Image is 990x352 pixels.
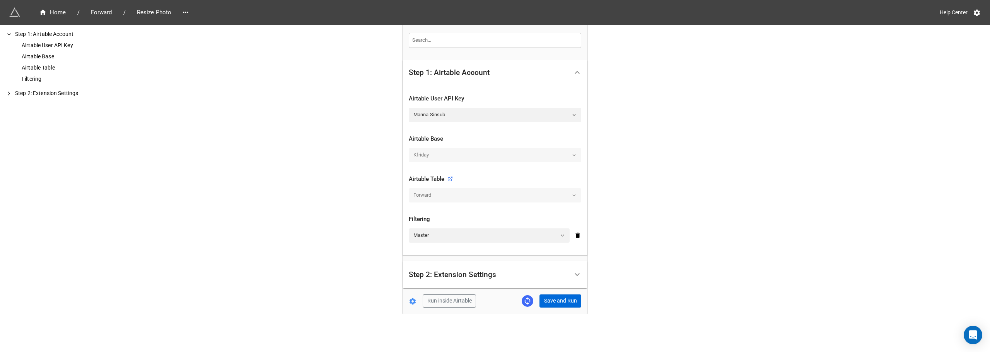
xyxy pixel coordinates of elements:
a: Manna-Sinsub [409,108,581,122]
div: Step 1: Airtable Account [409,69,490,77]
input: Search... [409,33,581,48]
a: Home [31,8,74,17]
a: Help Center [934,5,973,19]
div: Step 2: Extension Settings [403,261,587,289]
div: Airtable Base [20,53,124,61]
span: Forward [86,8,117,17]
li: / [123,9,126,17]
div: Step 1: Airtable Account [14,30,124,38]
a: Forward [83,8,120,17]
div: Airtable Table [409,175,453,184]
div: Step 1: Airtable Account [403,60,587,85]
div: Filtering [409,215,581,224]
div: Step 2: Extension Settings [14,89,124,97]
button: Run inside Airtable [423,294,476,308]
a: Master [409,228,570,242]
nav: breadcrumb [31,8,179,17]
div: Airtable User API Key [20,41,124,49]
div: Open Intercom Messenger [964,326,982,344]
a: Sync Base Structure [522,295,533,307]
div: Airtable Table [20,64,124,72]
div: Airtable Base [409,134,581,144]
span: Resize Photo [132,8,176,17]
img: miniextensions-icon.73ae0678.png [9,7,20,18]
div: Step 1: Airtable Account [403,85,587,255]
div: Home [39,8,66,17]
li: / [77,9,80,17]
button: Save and Run [539,294,581,308]
div: Filtering [20,75,124,83]
div: Airtable User API Key [409,94,581,104]
div: Step 2: Extension Settings [409,271,496,279]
